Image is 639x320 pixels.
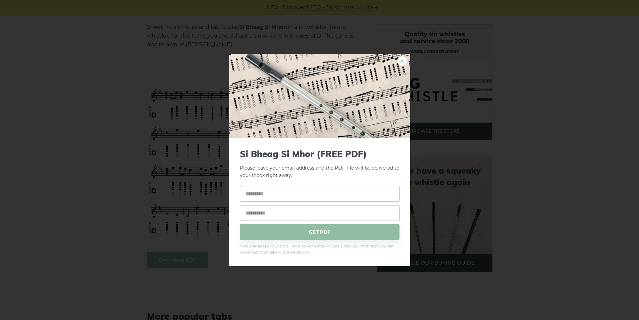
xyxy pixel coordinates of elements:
[240,148,400,159] span: Si­ Bheag Si­ Mhor (FREE PDF)
[240,224,400,240] span: GET PDF
[240,243,400,256] span: * We only ask for your email once, to verify that you are a real user. After that, you can downlo...
[240,148,400,179] p: Please leave your email address and the PDF file will be delivered to your inbox right away.
[397,56,407,66] a: ×
[229,54,410,138] img: Tin Whistle Tab Preview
